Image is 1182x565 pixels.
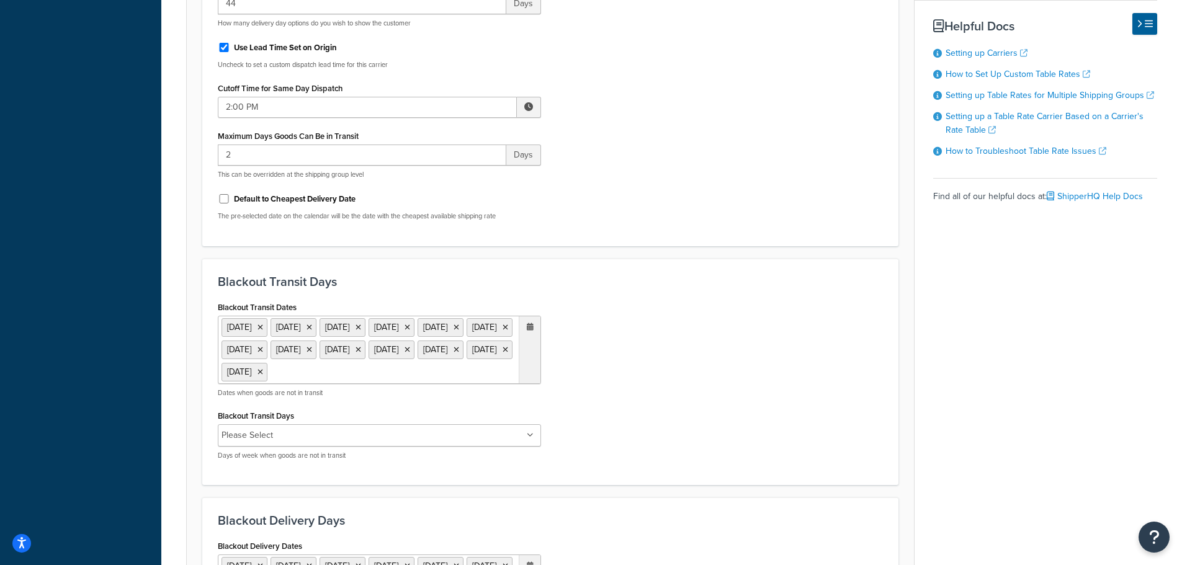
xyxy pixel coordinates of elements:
li: [DATE] [369,318,414,337]
a: ShipperHQ Help Docs [1047,190,1143,203]
p: This can be overridden at the shipping group level [218,170,541,179]
p: The pre-selected date on the calendar will be the date with the cheapest available shipping rate [218,211,541,221]
p: Dates when goods are not in transit [218,388,541,398]
li: [DATE] [418,318,463,337]
a: Setting up Carriers [946,47,1028,60]
li: [DATE] [222,340,267,359]
a: How to Set Up Custom Table Rates [946,68,1090,81]
label: Cutoff Time for Same Day Dispatch [218,84,343,93]
h3: Blackout Transit Days [218,275,883,288]
span: Days [506,145,541,166]
p: Days of week when goods are not in transit [218,451,541,460]
a: Setting up Table Rates for Multiple Shipping Groups [946,89,1154,102]
div: Find all of our helpful docs at: [933,178,1157,205]
label: Blackout Transit Dates [218,303,297,312]
label: Maximum Days Goods Can Be in Transit [218,131,359,141]
h3: Helpful Docs [933,19,1157,33]
label: Blackout Transit Days [218,411,294,420]
a: How to Troubleshoot Table Rate Issues [946,145,1106,158]
button: Open Resource Center [1139,522,1170,553]
p: How many delivery day options do you wish to show the customer [218,19,541,28]
label: Use Lead Time Set on Origin [234,42,337,53]
li: [DATE] [320,340,365,359]
li: [DATE] [222,363,267,381]
label: Default to Cheapest Delivery Date [234,194,356,205]
li: [DATE] [467,340,513,359]
li: [DATE] [369,340,414,359]
li: [DATE] [271,340,316,359]
li: [DATE] [467,318,513,337]
li: [DATE] [418,340,463,359]
button: Hide Help Docs [1132,13,1157,35]
li: [DATE] [271,318,316,337]
li: Please Select [222,427,273,444]
h3: Blackout Delivery Days [218,514,883,527]
a: Setting up a Table Rate Carrier Based on a Carrier's Rate Table [946,110,1144,136]
p: Uncheck to set a custom dispatch lead time for this carrier [218,60,541,69]
label: Blackout Delivery Dates [218,541,302,551]
li: [DATE] [222,318,267,337]
li: [DATE] [320,318,365,337]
